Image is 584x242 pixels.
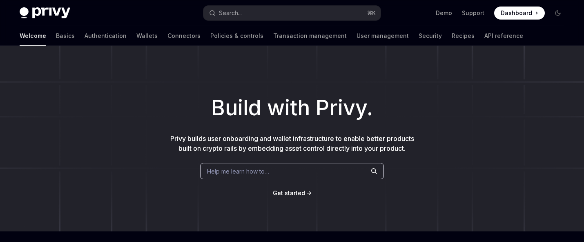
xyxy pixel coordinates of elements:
[501,9,532,17] span: Dashboard
[452,26,475,46] a: Recipes
[20,26,46,46] a: Welcome
[357,26,409,46] a: User management
[56,26,75,46] a: Basics
[273,189,305,196] span: Get started
[13,92,571,124] h1: Build with Privy.
[219,8,242,18] div: Search...
[210,26,263,46] a: Policies & controls
[203,6,381,20] button: Open search
[419,26,442,46] a: Security
[85,26,127,46] a: Authentication
[551,7,564,20] button: Toggle dark mode
[20,7,70,19] img: dark logo
[462,9,484,17] a: Support
[367,10,376,16] span: ⌘ K
[136,26,158,46] a: Wallets
[494,7,545,20] a: Dashboard
[170,134,414,152] span: Privy builds user onboarding and wallet infrastructure to enable better products built on crypto ...
[207,167,269,176] span: Help me learn how to…
[484,26,523,46] a: API reference
[273,26,347,46] a: Transaction management
[436,9,452,17] a: Demo
[273,189,305,197] a: Get started
[167,26,201,46] a: Connectors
